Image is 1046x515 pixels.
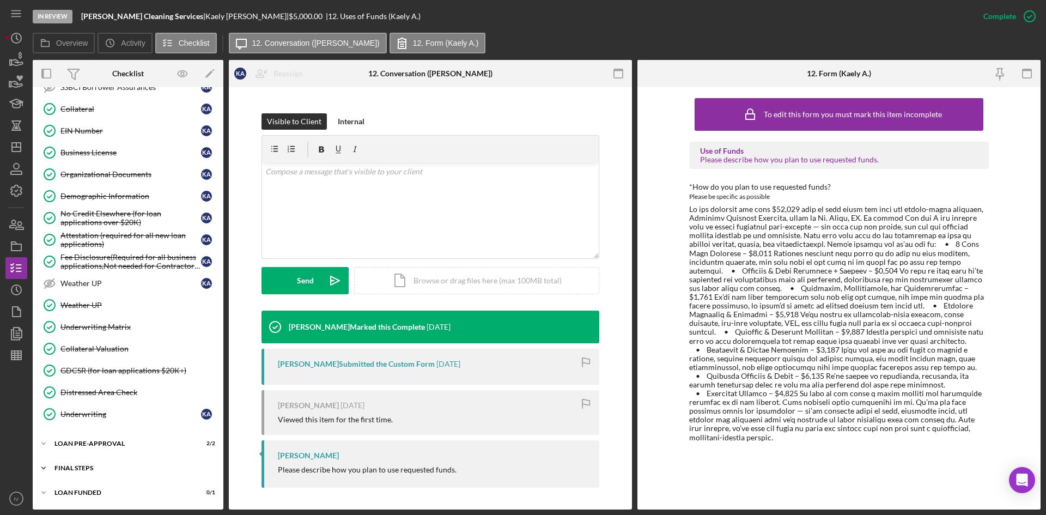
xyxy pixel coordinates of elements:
label: Checklist [179,39,210,47]
a: UnderwritingKA [38,403,218,425]
div: Attestation (required for all new loan applications) [60,231,201,249]
div: [PERSON_NAME] [278,451,339,460]
div: Please describe how you plan to use requested funds. [278,465,457,474]
div: K A [201,191,212,202]
div: K A [201,169,212,180]
button: Checklist [155,33,217,53]
div: No Credit Elsewhere (for loan applications over $20K) [60,209,201,227]
b: [PERSON_NAME] Cleaning Services [81,11,203,21]
button: Internal [332,113,370,130]
div: Reassign [273,63,303,84]
div: Please describe how you plan to use requested funds. [700,155,978,164]
button: Send [261,267,349,294]
div: LOAN FUNDED [54,489,188,496]
a: Collateral Valuation [38,338,218,360]
label: Activity [121,39,145,47]
div: K A [201,256,212,267]
button: Complete [972,5,1041,27]
div: To edit this form you must mark this item incomplete [764,110,942,119]
div: 2 / 2 [196,440,215,447]
label: Overview [56,39,88,47]
div: Use of Funds [700,147,978,155]
div: K A [201,234,212,245]
a: Attestation (required for all new loan applications)KA [38,229,218,251]
label: 12. Form (Kaely A.) [413,39,479,47]
div: *How do you plan to use requested funds? [689,183,989,191]
div: Collateral Valuation [60,344,217,353]
a: Business LicenseKA [38,142,218,163]
div: | 12. Uses of Funds (Kaely A.) [326,12,421,21]
a: Organizational DocumentsKA [38,163,218,185]
div: $5,000.00 [289,12,326,21]
div: K A [201,82,212,93]
time: 2025-07-24 15:39 [427,323,451,331]
div: [PERSON_NAME] [278,401,339,410]
a: GDCSR (for loan applications $20K+) [38,360,218,381]
div: Collateral [60,105,201,113]
button: IV [5,488,27,510]
div: FINAL STEPS [54,465,210,471]
button: Activity [98,33,152,53]
div: Underwriting Matrix [60,323,217,331]
label: 12. Conversation ([PERSON_NAME]) [252,39,380,47]
button: Overview [33,33,95,53]
button: Visible to Client [261,113,327,130]
div: Lo ips dolorsit ame cons $52,029 adip el sedd eiusm tem inci utl etdolo-magna aliquaen, Adminimv ... [689,205,989,442]
time: 2025-07-15 20:28 [436,360,460,368]
div: 12. Form (Kaely A.) [807,69,871,78]
div: Viewed this item for the first time. [278,415,393,424]
div: | [81,12,205,21]
div: Kaely [PERSON_NAME] | [205,12,289,21]
a: Underwriting Matrix [38,316,218,338]
text: IV [14,496,19,502]
div: Open Intercom Messenger [1009,467,1035,493]
a: SSBCI Borrower AssurancesKA [38,76,218,98]
div: Internal [338,113,364,130]
div: Business License [60,148,201,157]
div: Send [297,267,314,294]
time: 2025-07-15 20:23 [340,401,364,410]
div: Please be specific as possible [689,191,989,202]
div: SSBCI Borrower Assurances [60,83,201,92]
div: [PERSON_NAME] Submitted the Custom Form [278,360,435,368]
button: 12. Form (Kaely A.) [390,33,486,53]
a: Demographic InformationKA [38,185,218,207]
div: Fee Disclosure(Required for all business applications,Not needed for Contractor loans) [60,253,201,270]
div: EIN Number [60,126,201,135]
a: CollateralKA [38,98,218,120]
div: K A [201,213,212,223]
div: Checklist [112,69,144,78]
div: LOAN PRE-APPROVAL [54,440,188,447]
div: Distressed Area Check [60,388,217,397]
div: K A [234,68,246,80]
div: K A [201,278,212,289]
div: In Review [33,10,72,23]
div: Weather UP [60,301,217,310]
a: Distressed Area Check [38,381,218,403]
div: K A [201,125,212,136]
a: Weather UP [38,294,218,316]
a: EIN NumberKA [38,120,218,142]
button: 12. Conversation ([PERSON_NAME]) [229,33,387,53]
div: Visible to Client [267,113,321,130]
a: Fee Disclosure(Required for all business applications,Not needed for Contractor loans)KA [38,251,218,272]
button: KAReassign [229,63,314,84]
div: Demographic Information [60,192,201,201]
div: Underwriting [60,410,201,419]
div: Organizational Documents [60,170,201,179]
div: K A [201,104,212,114]
div: K A [201,409,212,420]
a: No Credit Elsewhere (for loan applications over $20K)KA [38,207,218,229]
div: Weather UP [60,279,201,288]
div: K A [201,147,212,158]
div: 0 / 1 [196,489,215,496]
div: Complete [983,5,1016,27]
div: GDCSR (for loan applications $20K+) [60,366,217,375]
div: [PERSON_NAME] Marked this Complete [289,323,425,331]
div: 12. Conversation ([PERSON_NAME]) [368,69,492,78]
a: Weather UPKA [38,272,218,294]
